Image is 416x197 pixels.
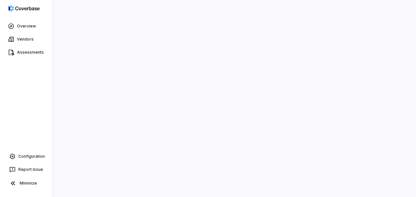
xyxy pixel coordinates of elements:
[9,5,40,12] img: logo-D7KZi-bG.svg
[3,177,49,190] button: Minimize
[1,20,51,32] a: Overview
[3,164,49,175] button: Report Issue
[1,33,51,45] a: Vendors
[3,151,49,162] a: Configuration
[1,46,51,58] a: Assessments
